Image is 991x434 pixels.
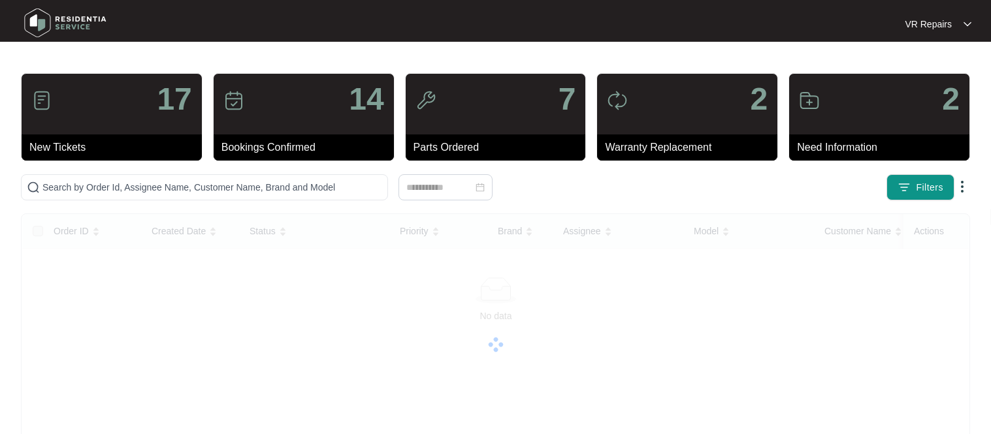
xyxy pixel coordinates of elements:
[797,140,969,155] p: Need Information
[29,140,202,155] p: New Tickets
[605,140,777,155] p: Warranty Replacement
[799,90,820,111] img: icon
[886,174,954,200] button: filter iconFilters
[916,181,943,194] span: Filters
[942,84,960,115] p: 2
[221,140,394,155] p: Bookings Confirmed
[27,181,40,194] img: search-icon
[31,90,52,111] img: icon
[750,84,768,115] p: 2
[898,181,911,194] img: filter icon
[415,90,436,111] img: icon
[20,3,111,42] img: residentia service logo
[157,84,191,115] p: 17
[349,84,383,115] p: 14
[223,90,244,111] img: icon
[414,140,586,155] p: Parts Ordered
[559,84,576,115] p: 7
[964,21,971,27] img: dropdown arrow
[607,90,628,111] img: icon
[954,179,970,194] img: dropdown arrow
[905,18,952,31] p: VR Repairs
[42,180,382,194] input: Search by Order Id, Assignee Name, Customer Name, Brand and Model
